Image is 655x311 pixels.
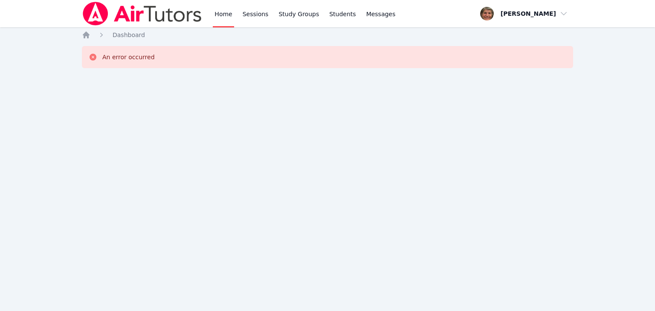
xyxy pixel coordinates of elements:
nav: Breadcrumb [82,31,573,39]
a: Dashboard [113,31,145,39]
img: Air Tutors [82,2,203,26]
span: Messages [366,10,396,18]
div: An error occurred [102,53,155,61]
span: Dashboard [113,32,145,38]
